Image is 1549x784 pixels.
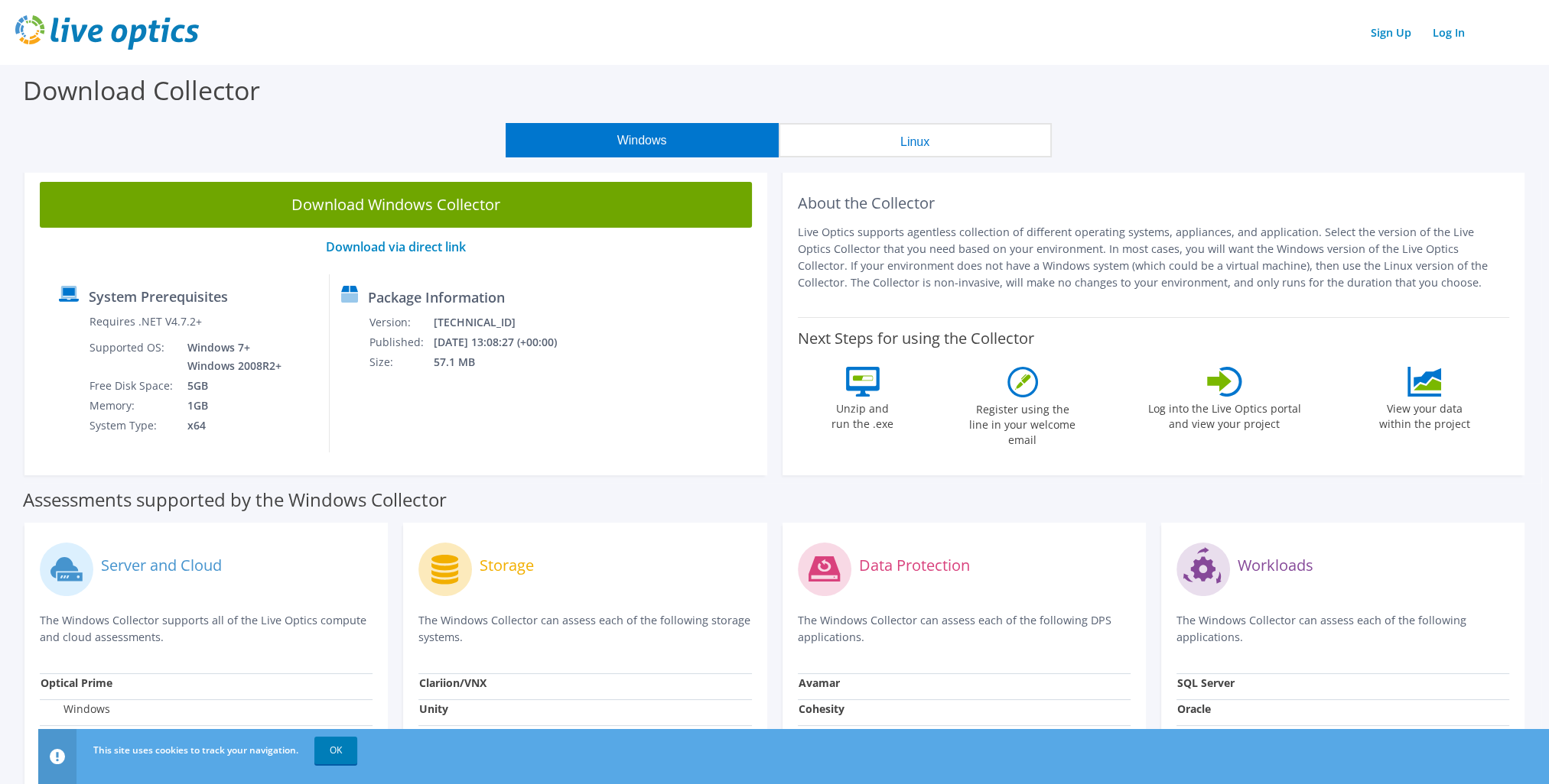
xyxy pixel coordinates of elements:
[506,123,779,157] button: Windows
[1425,21,1473,44] a: Log In
[799,727,861,742] strong: CommVault
[965,397,1080,448] label: Register using the line in your welcome email
[176,338,285,376] td: Windows 7+ Windows 2008R2+
[93,744,298,756] span: This site uses cookies to track your navigation.
[89,376,176,396] td: Free Disk Space:
[1147,397,1302,432] label: Log into the Live Optics portal and view your project
[40,612,373,646] p: The Windows Collector supports all of the Live Optics compute and cloud assessments.
[1238,558,1313,573] label: Workloads
[419,727,481,742] strong: PowerStore
[23,73,260,108] label: Download Collector
[799,701,844,716] strong: Cohesity
[369,352,433,372] td: Size:
[314,737,357,764] a: OK
[369,313,433,332] td: Version:
[15,15,199,50] img: live_optics_svg.svg
[433,332,577,352] td: [DATE] 13:08:27 (+00:00)
[433,352,577,372] td: 57.1 MB
[40,182,752,228] a: Download Windows Collector
[419,701,448,716] strong: Unity
[418,612,751,646] p: The Windows Collector can assess each of the following storage systems.
[779,123,1052,157] button: Linux
[419,675,487,690] strong: Clariion/VNX
[41,675,112,690] strong: Optical Prime
[89,289,228,304] label: System Prerequisites
[1369,397,1479,432] label: View your data within the project
[1177,701,1211,716] strong: Oracle
[828,397,898,432] label: Unzip and run the .exe
[798,194,1510,212] h2: About the Collector
[89,338,176,376] td: Supported OS:
[369,332,433,352] td: Published:
[1177,675,1235,690] strong: SQL Server
[176,396,285,416] td: 1GB
[176,376,285,396] td: 5GB
[1363,21,1419,44] a: Sign Up
[798,329,1034,348] label: Next Steps for using the Collector
[41,701,110,717] label: Windows
[480,558,534,573] label: Storage
[89,314,202,329] label: Requires .NET V4.7.2+
[326,238,466,255] a: Download via direct link
[368,290,505,305] label: Package Information
[89,396,176,416] td: Memory:
[798,612,1131,646] p: The Windows Collector can assess each of the following DPS applications.
[23,492,447,507] label: Assessments supported by the Windows Collector
[859,558,970,573] label: Data Protection
[41,727,91,743] label: Linux
[433,313,577,332] td: [TECHNICAL_ID]
[798,224,1510,291] p: Live Optics supports agentless collection of different operating systems, appliances, and applica...
[89,416,176,436] td: System Type:
[799,675,840,690] strong: Avamar
[101,558,222,573] label: Server and Cloud
[176,416,285,436] td: x64
[1176,612,1509,646] p: The Windows Collector can assess each of the following applications.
